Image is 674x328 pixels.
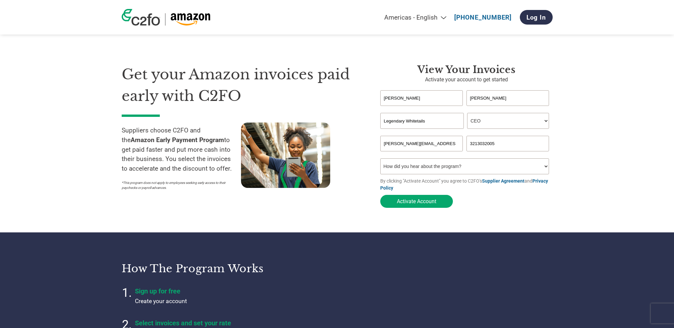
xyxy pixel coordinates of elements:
[380,107,463,110] div: Invalid first name or first name is too long
[170,13,211,26] img: Amazon
[135,319,301,327] h4: Select invoices and set your rate
[135,297,301,305] p: Create your account
[380,64,553,76] h3: View Your Invoices
[122,64,360,107] h1: Get your Amazon invoices paid early with C2FO
[380,129,549,133] div: Invalid company name or company name is too long
[466,152,549,156] div: Inavlid Phone Number
[380,178,548,191] a: Privacy Policy
[135,287,301,295] h4: Sign up for free
[380,76,553,84] p: Activate your account to get started
[122,262,329,275] h3: How the program works
[380,136,463,151] input: Invalid Email format
[380,113,464,129] input: Your company name*
[466,107,549,110] div: Invalid last name or last name is too long
[122,180,234,190] p: *This program does not apply to employees seeking early access to their paychecks or payroll adva...
[467,113,549,129] select: Title/Role
[131,136,224,144] strong: Amazon Early Payment Program
[122,126,241,174] p: Suppliers choose C2FO and the to get paid faster and put more cash into their business. You selec...
[122,9,160,26] img: c2fo logo
[241,123,330,188] img: supply chain worker
[380,195,453,208] button: Activate Account
[380,90,463,106] input: First Name*
[466,90,549,106] input: Last Name*
[454,14,512,21] a: [PHONE_NUMBER]
[380,178,553,192] p: By clicking "Activate Account" you agree to C2FO's and
[466,136,549,151] input: Phone*
[520,10,553,25] a: Log In
[380,152,463,156] div: Inavlid Email Address
[482,178,524,184] a: Supplier Agreement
